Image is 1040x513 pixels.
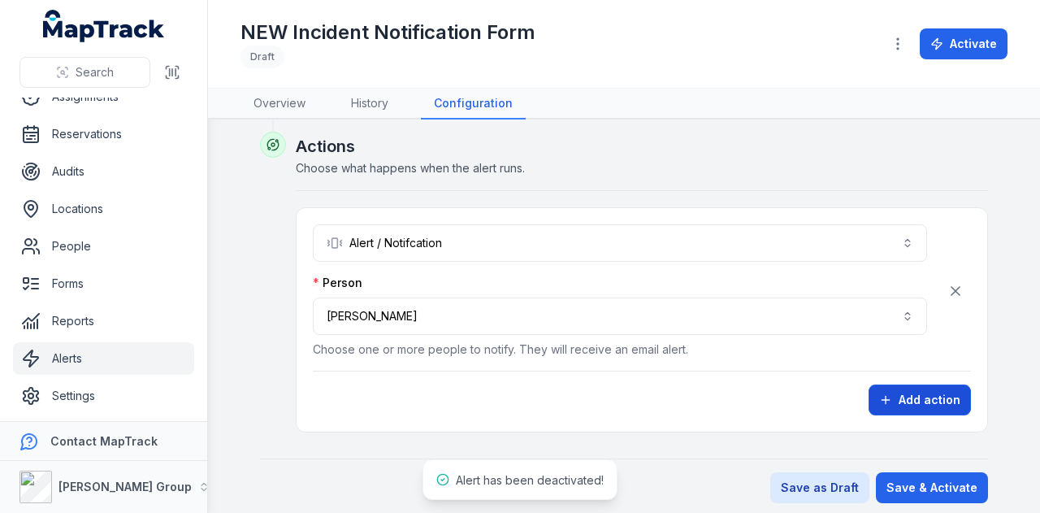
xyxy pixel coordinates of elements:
a: Locations [13,193,194,225]
a: Configuration [421,89,526,120]
strong: Contact MapTrack [50,434,158,448]
a: Audits [13,155,194,188]
button: Add action [869,385,971,415]
span: Search [76,64,114,80]
span: Alert has been deactivated! [456,473,604,487]
h2: Actions [296,135,988,158]
p: Choose one or more people to notify. They will receive an email alert. [313,341,927,358]
button: Activate [920,28,1007,59]
a: MapTrack [43,10,165,42]
button: Save as Draft [770,472,869,503]
a: Overview [240,89,318,120]
label: Person [313,275,362,291]
button: Search [19,57,150,88]
div: Draft [240,46,284,68]
a: People [13,230,194,263]
a: History [338,89,401,120]
button: [PERSON_NAME] [313,298,927,335]
a: Alerts [13,342,194,375]
strong: [PERSON_NAME] Group [58,480,192,493]
a: Forms [13,267,194,300]
span: Choose what happens when the alert runs. [296,161,525,175]
a: Reports [13,305,194,337]
a: Settings [13,380,194,412]
button: Alert / Notifcation [313,224,927,262]
h1: NEW Incident Notification Form [240,20,535,46]
a: Reservations [13,118,194,150]
button: Save & Activate [876,472,988,503]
